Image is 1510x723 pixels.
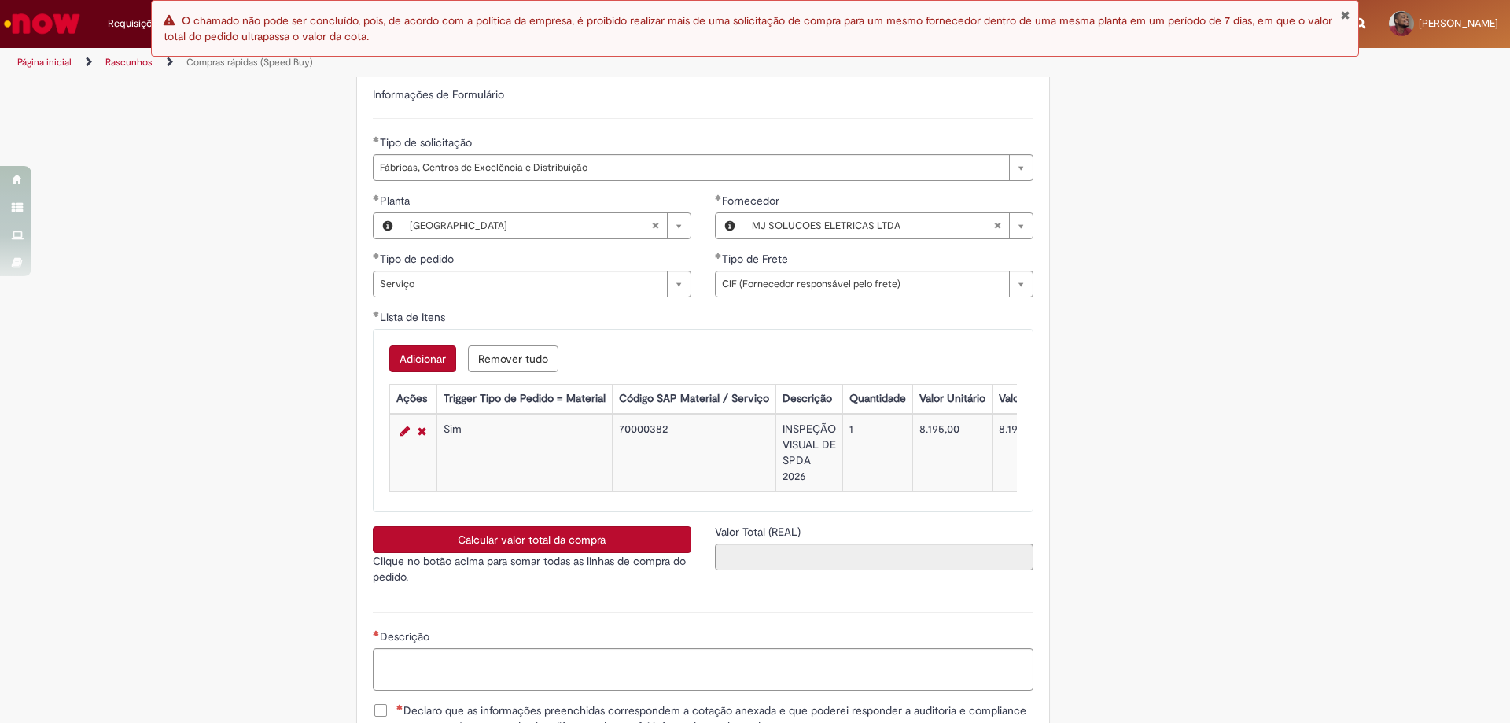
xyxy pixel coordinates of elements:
[775,385,842,414] th: Descrição
[1419,17,1498,30] span: [PERSON_NAME]
[373,553,691,585] p: Clique no botão acima para somar todas as linhas de compra do pedido.
[468,345,558,372] button: Remover todas as linhas de Lista de Itens
[414,422,430,441] a: Remover linha 1
[380,310,448,324] span: Lista de Itens
[380,271,659,297] span: Serviço
[985,213,1009,238] abbr: Limpar campo Fornecedor
[722,252,791,266] span: Tipo de Frete
[380,629,433,644] span: Descrição
[396,704,403,710] span: Necessários
[715,194,722,201] span: Obrigatório Preenchido
[744,213,1033,238] a: MJ SOLUCOES ELETRICAS LTDALimpar campo Fornecedor
[186,56,313,68] a: Compras rápidas (Speed Buy)
[373,630,380,636] span: Necessários
[715,544,1033,570] input: Valor Total (REAL)
[12,48,995,77] ul: Trilhas de página
[373,87,504,101] label: Informações de Formulário
[992,385,1092,414] th: Valor Total Moeda
[373,311,380,317] span: Obrigatório Preenchido
[410,213,651,238] span: [GEOGRAPHIC_DATA]
[373,253,380,259] span: Obrigatório Preenchido
[842,415,912,492] td: 1
[2,8,83,39] img: ServiceNow
[374,213,402,238] button: Planta, Visualizar este registro Sapucaia do Sul
[373,526,691,553] button: Calcular valor total da compra
[752,213,993,238] span: MJ SOLUCOES ELETRICAS LTDA
[1340,9,1350,21] button: Fechar Notificação
[373,136,380,142] span: Obrigatório Preenchido
[402,213,691,238] a: [GEOGRAPHIC_DATA]Limpar campo Planta
[164,13,1332,43] span: O chamado não pode ser concluído, pois, de acordo com a política da empresa, é proibido realizar ...
[389,385,436,414] th: Ações
[380,135,475,149] span: Tipo de solicitação
[436,415,612,492] td: Sim
[722,194,783,208] span: Fornecedor , MJ SOLUCOES ELETRICAS LTDA
[775,415,842,492] td: INSPEÇÃO VISUAL DE SPDA 2026
[108,16,163,31] span: Requisições
[612,415,775,492] td: 70000382
[17,56,72,68] a: Página inicial
[643,213,667,238] abbr: Limpar campo Planta
[992,415,1092,492] td: 8.195,00
[373,648,1033,691] textarea: Descrição
[612,385,775,414] th: Código SAP Material / Serviço
[722,271,1001,297] span: CIF (Fornecedor responsável pelo frete)
[389,345,456,372] button: Adicionar uma linha para Lista de Itens
[105,56,153,68] a: Rascunhos
[842,385,912,414] th: Quantidade
[912,415,992,492] td: 8.195,00
[436,385,612,414] th: Trigger Tipo de Pedido = Material
[715,253,722,259] span: Obrigatório Preenchido
[380,155,1001,180] span: Fábricas, Centros de Excelência e Distribuição
[396,422,414,441] a: Editar Linha 1
[380,252,457,266] span: Tipo de pedido
[716,213,744,238] button: Fornecedor , Visualizar este registro MJ SOLUCOES ELETRICAS LTDA
[715,525,804,539] span: Somente leitura - Valor Total (REAL)
[912,385,992,414] th: Valor Unitário
[373,194,380,201] span: Obrigatório Preenchido
[380,194,413,208] span: Planta, Sapucaia do Sul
